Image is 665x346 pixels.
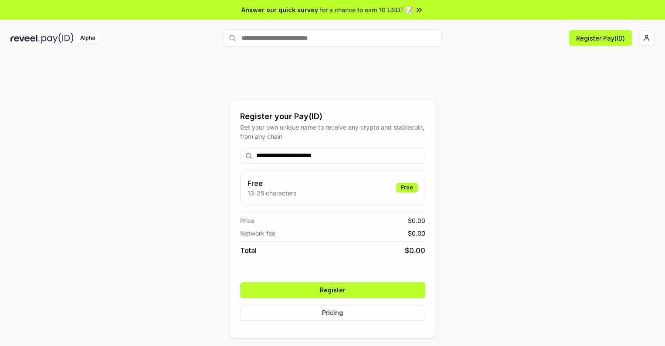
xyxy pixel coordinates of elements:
[240,305,425,321] button: Pricing
[240,245,257,256] span: Total
[75,33,100,44] div: Alpha
[240,282,425,298] button: Register
[320,5,413,14] span: for a chance to earn 10 USDT 📝
[396,183,418,192] div: Free
[241,5,318,14] span: Answer our quick survey
[408,229,425,238] span: $ 0.00
[41,33,74,44] img: pay_id
[240,123,425,141] div: Get your own unique name to receive any crypto and stablecoin, from any chain
[240,229,275,238] span: Network fee
[248,188,296,198] p: 13-25 characters
[405,245,425,256] span: $ 0.00
[240,216,254,225] span: Price
[240,110,425,123] div: Register your Pay(ID)
[569,30,632,46] button: Register Pay(ID)
[10,33,40,44] img: reveel_dark
[408,216,425,225] span: $ 0.00
[248,178,296,188] h3: Free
